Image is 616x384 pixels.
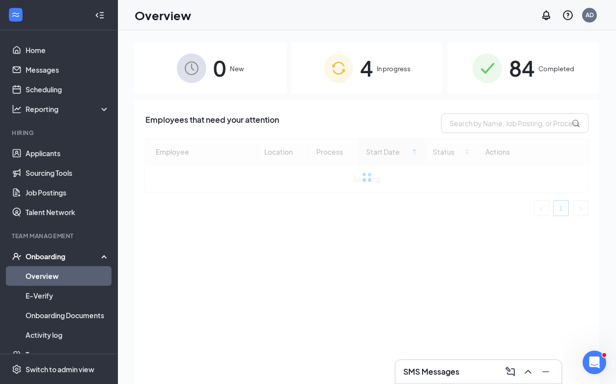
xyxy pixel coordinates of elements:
h1: Overview [135,7,191,24]
button: ChevronUp [520,364,536,380]
a: Onboarding Documents [26,305,110,325]
a: Scheduling [26,80,110,99]
svg: ComposeMessage [504,366,516,378]
svg: UserCheck [12,251,22,261]
a: Team [26,345,110,364]
div: Switch to admin view [26,364,94,374]
a: Job Postings [26,183,110,202]
a: Home [26,40,110,60]
svg: ChevronUp [522,366,534,378]
a: Activity log [26,325,110,345]
span: In progress [377,64,411,74]
svg: Minimize [540,366,552,378]
svg: WorkstreamLogo [11,10,21,20]
a: E-Verify [26,286,110,305]
a: Applicants [26,143,110,163]
span: Completed [538,64,574,74]
iframe: Intercom live chat [583,351,606,374]
svg: Analysis [12,104,22,114]
svg: Notifications [540,9,552,21]
button: Minimize [538,364,554,380]
svg: Collapse [95,10,105,20]
span: 0 [213,51,226,85]
span: 84 [509,51,534,85]
a: Sourcing Tools [26,163,110,183]
button: ComposeMessage [503,364,518,380]
a: Talent Network [26,202,110,222]
div: Hiring [12,129,108,137]
div: Team Management [12,232,108,240]
h3: SMS Messages [403,366,459,377]
div: AD [586,11,594,19]
input: Search by Name, Job Posting, or Process [441,113,588,133]
a: Overview [26,266,110,286]
svg: QuestionInfo [562,9,574,21]
span: New [230,64,244,74]
span: 4 [360,51,373,85]
div: Reporting [26,104,110,114]
span: Employees that need your attention [145,113,279,133]
svg: Settings [12,364,22,374]
div: Onboarding [26,251,101,261]
a: Messages [26,60,110,80]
